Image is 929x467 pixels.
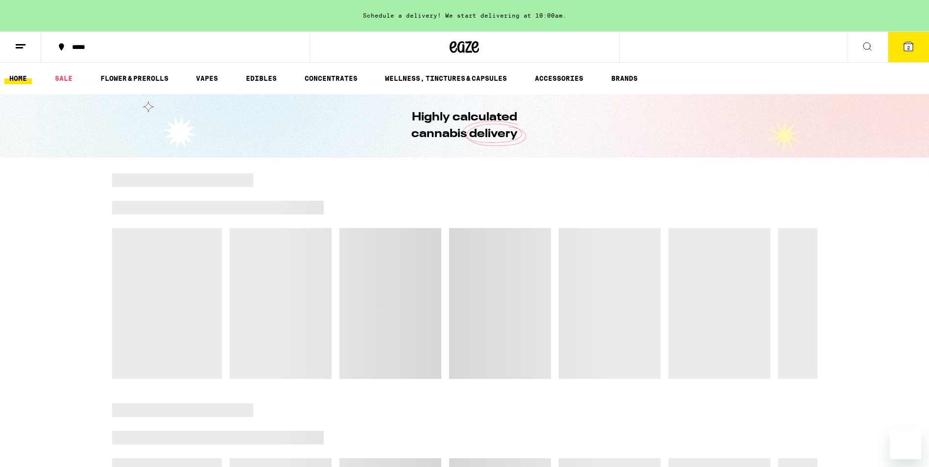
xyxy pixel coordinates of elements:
a: ACCESSORIES [530,72,588,84]
a: SALE [50,72,77,84]
a: BRANDS [606,72,643,84]
iframe: Button to launch messaging window [890,428,921,459]
button: 2 [888,32,929,62]
span: 2 [907,45,910,50]
a: EDIBLES [241,72,282,84]
a: HOME [4,72,32,84]
a: VAPES [191,72,223,84]
a: FLOWER & PREROLLS [95,72,173,84]
a: WELLNESS, TINCTURES & CAPSULES [380,72,512,84]
a: CONCENTRATES [300,72,362,84]
h1: Highly calculated cannabis delivery [384,109,546,142]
